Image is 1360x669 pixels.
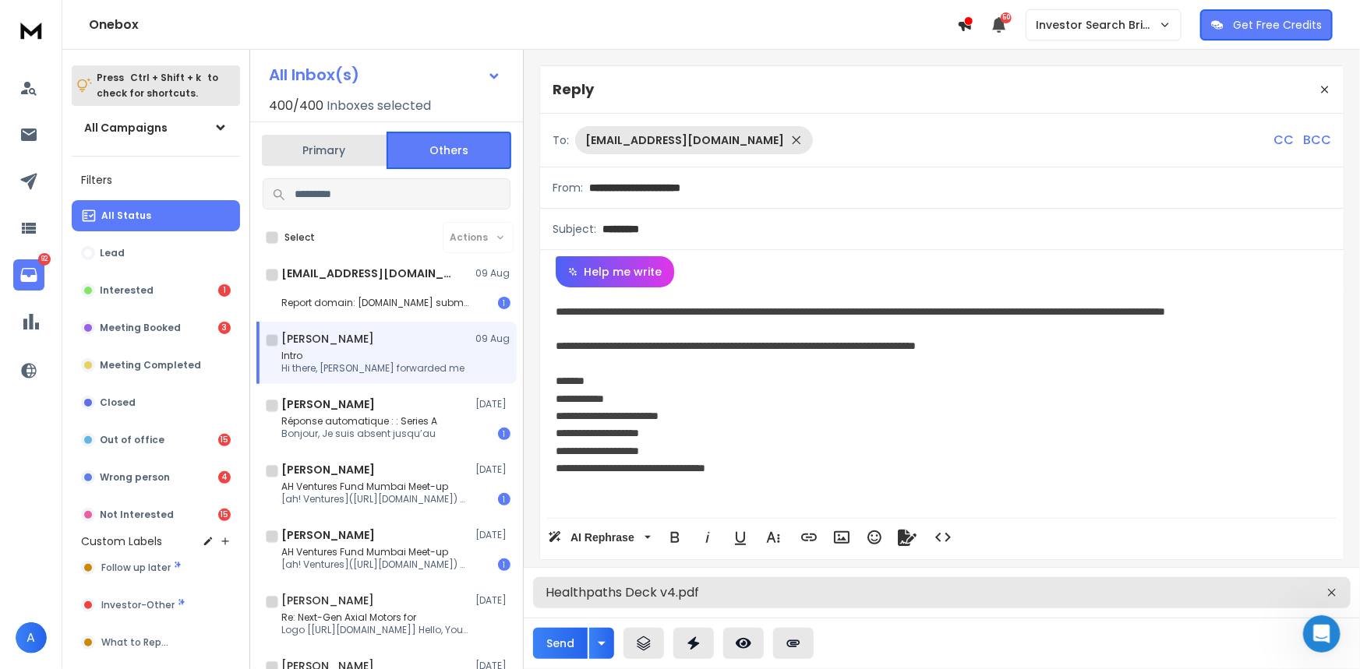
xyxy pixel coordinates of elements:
[261,471,299,505] div: ok
[84,120,168,136] h1: All Campaigns
[25,208,243,269] div: Could you please let me know if you are seeing any error message when you try to reply to the ema...
[10,6,40,36] button: go back
[81,533,162,549] h3: Custom Labels
[533,628,588,659] button: Send
[553,79,594,100] p: Reply
[281,331,374,347] h1: [PERSON_NAME]
[1233,17,1322,33] p: Get Free Credits
[89,16,957,34] h1: Onebox
[475,398,510,410] p: [DATE]
[281,593,374,608] h1: [PERSON_NAME]
[281,527,375,543] h1: [PERSON_NAME]
[726,522,755,553] button: Underline (Ctrl+U)
[475,463,510,476] p: [DATE]
[72,462,240,493] button: Wrong person4
[827,522,857,553] button: Insert Image (Ctrl+P)
[72,424,240,456] button: Out of office15
[553,180,583,195] p: From:
[44,9,69,33] img: Profile image for Raj
[16,622,47,653] button: A
[1303,615,1341,653] iframe: Intercom live chat
[545,522,654,553] button: AI Rephrase
[100,471,170,484] p: Wrong person
[100,247,125,259] p: Lead
[475,267,510,280] p: 09 Aug
[556,256,674,287] button: Help me write
[111,326,299,361] div: it says something went wrong
[281,558,468,571] p: [ah! Ventures]([URL][DOMAIN_NAME]) What an electrifying evening! The
[475,333,510,345] p: 09 Aug
[281,624,468,636] p: Logo [[URL][DOMAIN_NAME]] Hello, You just contacted me by
[100,322,181,334] p: Meeting Booked
[553,221,596,237] p: Subject:
[12,394,299,471] div: Raj says…
[281,462,375,477] h1: [PERSON_NAME]
[758,522,788,553] button: More Text
[860,522,889,553] button: Emoticons
[233,300,287,315] div: yeah i am
[281,362,465,375] p: Hi there, [PERSON_NAME] forwarded me
[498,297,510,309] div: 1
[281,266,453,281] h1: [EMAIL_ADDRESS][DOMAIN_NAME]
[218,471,231,484] div: 4
[76,8,177,19] h1: [PERSON_NAME]
[262,133,387,167] button: Primary
[281,396,375,412] h1: [PERSON_NAME]
[72,387,240,418] button: Closed
[101,210,151,222] p: All Status
[101,562,171,574] span: Follow up later
[475,529,510,541] p: [DATE]
[123,336,287,351] div: it says something went wrong
[72,200,240,231] button: All Status
[327,97,431,115] h3: Inboxes selected
[475,594,510,607] p: [DATE]
[281,415,437,428] p: Réponse automatique : : Series A
[108,161,287,177] div: yes I'm unable to respond to this
[13,259,44,290] a: 92
[38,253,51,266] p: 92
[1303,131,1331,150] p: BCC
[1036,17,1159,33] p: Investor Search Brillwood
[272,6,302,36] button: Home
[12,199,256,278] div: Could you please let me know if you are seeing any error message when you try to reply to the ema...
[267,504,292,529] button: Send a message…
[100,396,136,409] p: Closed
[284,231,315,244] label: Select
[221,290,299,325] div: yeah i am
[218,322,231,334] div: 3
[72,169,240,191] h3: Filters
[72,590,240,621] button: Investor-Other
[498,493,510,505] div: 1
[72,238,240,269] button: Lead
[12,290,299,326] div: Anirudh says…
[12,199,299,290] div: Raj says…
[218,434,231,446] div: 15
[567,531,638,544] span: AI Rephrase
[74,510,87,523] button: Upload attachment
[892,522,922,553] button: Signature
[1001,12,1012,23] span: 50
[12,373,299,394] div: [DATE]
[585,132,784,148] p: [EMAIL_ADDRESS][DOMAIN_NAME]
[387,132,511,169] button: Others
[281,493,468,505] p: [ah! Ventures]([URL][DOMAIN_NAME]) What an electrifying evening! The
[281,350,465,362] p: Intro
[498,558,510,571] div: 1
[12,326,299,373] div: Anirudh says…
[72,552,240,583] button: Follow up later
[72,112,240,143] button: All Campaigns
[281,481,468,493] p: AH Ventures Fund Mumbai Meet-up
[12,152,299,199] div: Anirudh says…
[218,284,231,297] div: 1
[281,611,468,624] p: Re: Next-Gen Axial Motors for
[553,132,569,148] p: To:
[12,394,256,443] div: Could you share the screenshot of the same so I can check this for you?[PERSON_NAME] • 11m ago
[13,477,298,504] textarea: Message…
[218,509,231,521] div: 15
[101,636,168,649] span: What to Reply
[100,434,164,446] p: Out of office
[128,69,203,86] span: Ctrl + Shift + k
[72,627,240,658] button: What to Reply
